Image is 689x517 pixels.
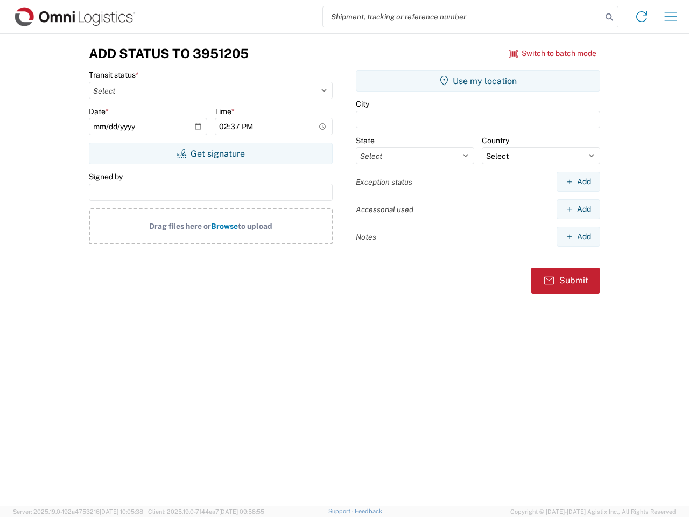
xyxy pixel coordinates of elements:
[356,70,600,92] button: Use my location
[356,205,413,214] label: Accessorial used
[89,70,139,80] label: Transit status
[323,6,602,27] input: Shipment, tracking or reference number
[219,508,264,515] span: [DATE] 09:58:55
[557,172,600,192] button: Add
[215,107,235,116] label: Time
[356,177,412,187] label: Exception status
[100,508,143,515] span: [DATE] 10:05:38
[356,232,376,242] label: Notes
[482,136,509,145] label: Country
[328,508,355,514] a: Support
[238,222,272,230] span: to upload
[557,227,600,247] button: Add
[149,222,211,230] span: Drag files here or
[211,222,238,230] span: Browse
[89,143,333,164] button: Get signature
[557,199,600,219] button: Add
[509,45,596,62] button: Switch to batch mode
[89,172,123,181] label: Signed by
[510,507,676,516] span: Copyright © [DATE]-[DATE] Agistix Inc., All Rights Reserved
[355,508,382,514] a: Feedback
[89,107,109,116] label: Date
[148,508,264,515] span: Client: 2025.19.0-7f44ea7
[356,136,375,145] label: State
[356,99,369,109] label: City
[89,46,249,61] h3: Add Status to 3951205
[531,268,600,294] button: Submit
[13,508,143,515] span: Server: 2025.19.0-192a4753216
